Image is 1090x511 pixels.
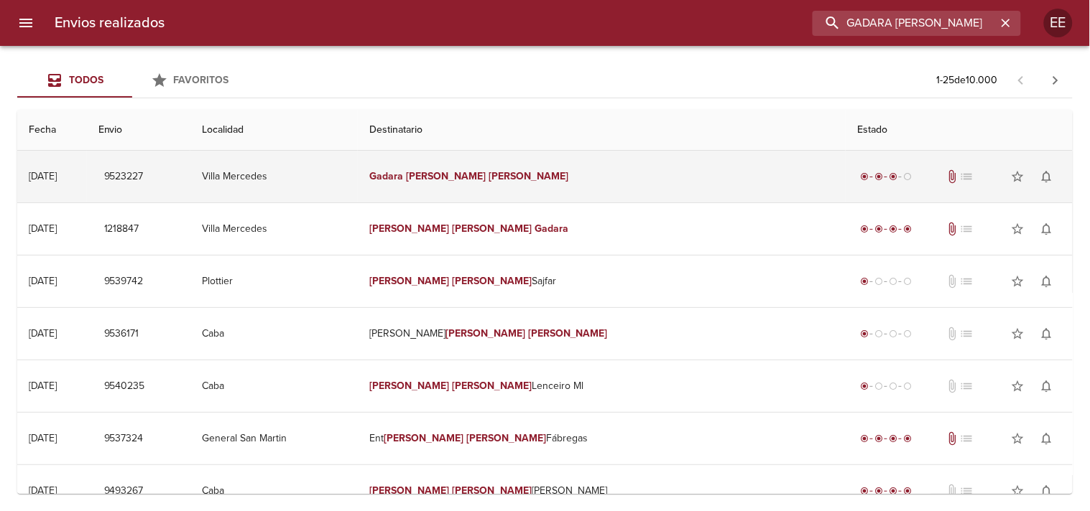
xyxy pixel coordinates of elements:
span: Tiene documentos adjuntos [945,222,959,236]
button: Activar notificaciones [1033,162,1061,191]
em: [PERSON_NAME] [452,275,532,287]
span: radio_button_unchecked [889,277,897,286]
div: Entregado [857,431,915,446]
button: 9493267 [98,478,149,505]
td: Caba [190,360,359,412]
span: radio_button_unchecked [874,277,883,286]
span: No tiene pedido asociado [959,222,974,236]
th: Estado [846,110,1073,151]
td: Villa Mercedes [190,151,359,202]
td: Plottier [190,255,359,307]
button: Activar notificaciones [1033,477,1061,505]
span: star_border [1011,274,1025,289]
td: Caba [190,308,359,360]
button: 9523227 [98,164,149,190]
td: Villa Mercedes [190,203,359,255]
span: radio_button_unchecked [874,382,883,390]
span: radio_button_checked [889,487,897,495]
span: radio_button_checked [874,225,883,233]
div: [DATE] [29,327,57,339]
span: No tiene documentos adjuntos [945,274,959,289]
span: No tiene pedido asociado [959,274,974,289]
div: EE [1044,9,1073,37]
span: radio_button_checked [860,225,869,233]
em: [PERSON_NAME] [452,222,532,235]
button: Activar notificaciones [1033,215,1061,243]
div: Generado [857,327,915,341]
span: No tiene documentos adjuntos [945,484,959,498]
em: [PERSON_NAME] [406,170,486,182]
p: 1 - 25 de 10.000 [937,73,998,88]
em: [PERSON_NAME] [384,432,463,444]
span: radio_button_checked [874,487,883,495]
span: radio_button_unchecked [903,329,912,338]
button: Agregar a favoritos [1004,319,1033,348]
em: [PERSON_NAME] [369,275,449,287]
span: notifications_none [1040,431,1054,446]
button: 9537324 [98,426,149,452]
div: Tabs Envios [17,63,247,98]
span: Favoritos [174,74,229,86]
span: radio_button_checked [860,434,869,443]
span: 9539742 [104,273,144,291]
div: [DATE] [29,222,57,235]
span: radio_button_checked [860,277,869,286]
td: Sajfar [358,255,846,307]
em: [PERSON_NAME] [369,484,449,497]
span: notifications_none [1040,169,1054,184]
span: Tiene documentos adjuntos [945,431,959,446]
div: Abrir información de usuario [1044,9,1073,37]
td: Ent Fábregas [358,413,846,464]
span: radio_button_checked [889,225,897,233]
span: No tiene documentos adjuntos [945,379,959,393]
span: radio_button_unchecked [903,277,912,286]
em: [PERSON_NAME] [445,327,525,339]
div: [DATE] [29,170,57,182]
span: 9537324 [104,430,144,448]
button: 9536171 [98,321,145,347]
span: 9523227 [104,168,144,186]
span: notifications_none [1040,379,1054,393]
div: En viaje [857,169,915,184]
span: 9540235 [104,378,145,395]
span: notifications_none [1040,274,1054,289]
span: radio_button_unchecked [889,329,897,338]
span: radio_button_checked [903,434,912,443]
span: 9536171 [104,325,139,343]
span: notifications_none [1040,484,1054,498]
span: radio_button_checked [874,434,883,443]
button: Agregar a favoritos [1004,372,1033,400]
button: 1218847 [98,216,145,243]
span: radio_button_unchecked [903,382,912,390]
button: Activar notificaciones [1033,319,1061,348]
span: No tiene pedido asociado [959,484,974,498]
button: 9539742 [98,268,149,295]
span: 1218847 [104,220,139,238]
span: star_border [1011,431,1025,446]
span: Todos [69,74,103,86]
em: [PERSON_NAME] [466,432,546,444]
div: [DATE] [29,484,57,497]
div: [DATE] [29,275,57,287]
span: radio_button_checked [860,382,869,390]
span: 9493267 [104,482,144,500]
span: star_border [1011,169,1025,184]
button: 9540235 [98,373,151,400]
span: radio_button_checked [889,434,897,443]
input: buscar [813,11,997,36]
span: Pagina siguiente [1038,63,1073,98]
div: [DATE] [29,380,57,392]
span: radio_button_checked [860,329,869,338]
td: Lenceiro Ml [358,360,846,412]
span: notifications_none [1040,222,1054,236]
span: notifications_none [1040,327,1054,341]
div: Entregado [857,222,915,236]
button: Agregar a favoritos [1004,267,1033,296]
button: Agregar a favoritos [1004,215,1033,243]
span: Tiene documentos adjuntos [945,169,959,184]
span: radio_button_checked [903,225,912,233]
th: Destinatario [358,110,846,151]
span: No tiene pedido asociado [959,431,974,446]
span: radio_button_checked [860,487,869,495]
em: [PERSON_NAME] [452,484,532,497]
